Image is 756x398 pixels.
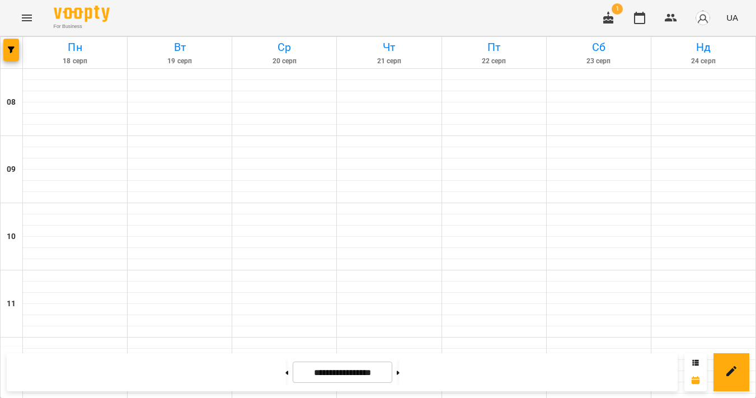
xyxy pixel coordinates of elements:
h6: Сб [548,39,649,56]
img: Voopty Logo [54,6,110,22]
h6: Чт [339,39,439,56]
h6: Ср [234,39,335,56]
h6: Вт [129,39,230,56]
h6: Нд [653,39,754,56]
h6: 22 серп [444,56,544,67]
h6: 24 серп [653,56,754,67]
button: UA [722,7,743,28]
h6: 19 серп [129,56,230,67]
button: Menu [13,4,40,31]
span: For Business [54,23,110,30]
span: UA [726,12,738,24]
h6: 23 серп [548,56,649,67]
h6: 09 [7,163,16,176]
h6: Пн [25,39,125,56]
h6: 10 [7,231,16,243]
h6: Пт [444,39,544,56]
h6: 08 [7,96,16,109]
h6: 20 серп [234,56,335,67]
span: 1 [612,3,623,15]
img: avatar_s.png [695,10,711,26]
h6: 18 серп [25,56,125,67]
h6: 11 [7,298,16,310]
h6: 21 серп [339,56,439,67]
